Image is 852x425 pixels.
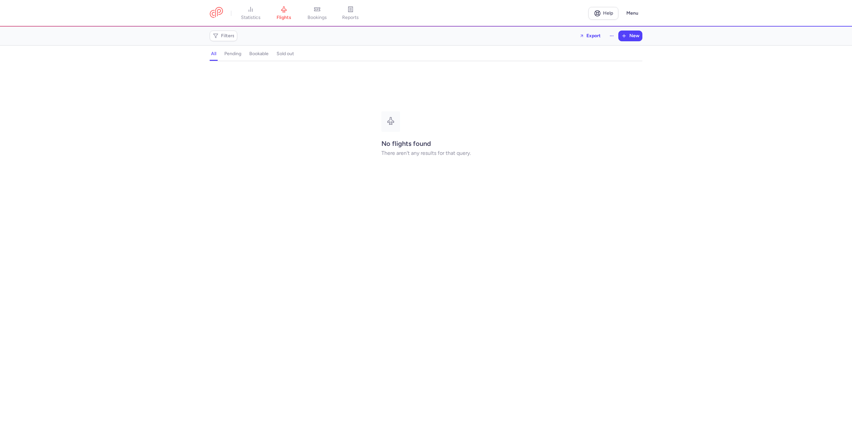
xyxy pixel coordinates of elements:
a: Help [588,7,618,20]
span: reports [342,15,359,21]
span: statistics [241,15,261,21]
a: reports [334,6,367,21]
a: bookings [301,6,334,21]
span: Help [603,11,613,16]
button: New [619,31,642,41]
h4: pending [224,51,241,57]
p: There aren't any results for that query. [381,150,471,156]
h4: all [211,51,216,57]
span: bookings [308,15,327,21]
strong: No flights found [381,140,431,148]
span: Filters [221,33,235,39]
h4: bookable [249,51,269,57]
h4: sold out [277,51,294,57]
a: statistics [234,6,267,21]
span: Export [586,33,601,38]
button: Menu [622,7,642,20]
span: flights [277,15,291,21]
a: CitizenPlane red outlined logo [210,7,223,19]
button: Filters [210,31,237,41]
span: New [629,33,639,39]
button: Export [575,31,605,41]
a: flights [267,6,301,21]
